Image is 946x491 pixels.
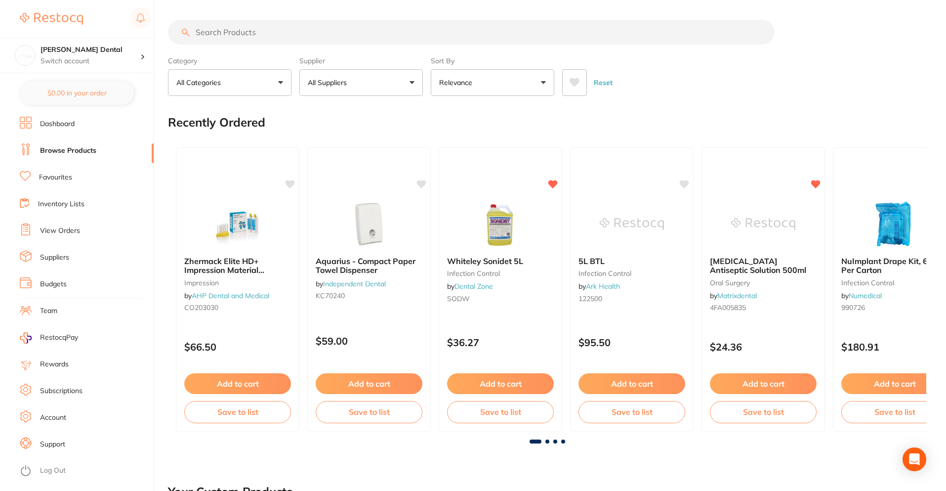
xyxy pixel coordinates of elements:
p: $66.50 [184,341,291,353]
h2: Recently Ordered [168,116,265,130]
img: Aquarius - Compact Paper Towel Dispenser [337,199,401,249]
p: $36.27 [447,337,554,348]
a: Restocq Logo [20,7,83,30]
img: BETADINE Antiseptic Solution 500ml [731,199,795,249]
a: Budgets [40,279,67,289]
small: 122500 [578,295,685,303]
a: Subscriptions [40,386,82,396]
a: Independent Dental [323,279,386,288]
button: Add to cart [184,373,291,394]
button: Save to list [316,401,422,423]
a: Ark Health [586,282,620,291]
a: Support [40,440,65,449]
b: BETADINE Antiseptic Solution 500ml [710,257,817,275]
a: Matrixdental [717,291,757,300]
img: Zhermack Elite HD+ Impression Material CO203030 - Light Body Normal Set [206,199,270,249]
span: by [710,291,757,300]
a: Dashboard [40,119,75,129]
p: Relevance [439,78,476,88]
img: Smiline Dental [15,45,35,65]
p: $59.00 [316,335,422,347]
small: SODW [447,295,554,303]
button: Add to cart [316,373,422,394]
a: AHP Dental and Medical [192,291,269,300]
a: Team [40,306,57,316]
a: Browse Products [40,146,96,156]
label: Supplier [299,56,423,65]
img: Restocq Logo [20,13,83,25]
button: Add to cart [447,373,554,394]
span: RestocqPay [40,333,78,343]
a: Rewards [40,359,69,369]
button: All Suppliers [299,69,423,96]
span: by [316,279,386,288]
small: infection control [578,269,685,277]
button: Add to cart [578,373,685,394]
span: by [578,282,620,291]
small: CO203030 [184,304,291,312]
small: oral surgery [710,279,817,287]
input: Search Products [168,20,775,45]
img: 5L BTL [600,199,664,249]
img: NuImplant Drape Kit, 6 Kits Per Carton [863,199,927,249]
b: 5L BTL [578,257,685,266]
p: All Categories [176,78,225,88]
a: View Orders [40,226,80,236]
button: All Categories [168,69,291,96]
span: by [447,282,493,291]
b: Aquarius - Compact Paper Towel Dispenser [316,257,422,275]
p: All Suppliers [308,78,351,88]
img: RestocqPay [20,332,32,344]
b: Whiteley Sonidet 5L [447,257,554,266]
button: Relevance [431,69,554,96]
button: Reset [591,69,616,96]
label: Category [168,56,291,65]
div: Open Intercom Messenger [903,447,926,471]
button: Log Out [20,463,151,479]
small: Infection Control [447,269,554,277]
button: Save to list [710,401,817,423]
a: Suppliers [40,253,69,263]
a: Log Out [40,466,66,476]
b: Zhermack Elite HD+ Impression Material CO203030 - Light Body Normal Set [184,257,291,275]
a: RestocqPay [20,332,78,344]
a: Inventory Lists [38,199,84,209]
a: Dental Zone [454,282,493,291]
span: by [841,291,882,300]
span: by [184,291,269,300]
button: Save to list [447,401,554,423]
button: $0.00 in your order [20,81,134,105]
small: KC70240 [316,292,422,300]
label: Sort By [431,56,554,65]
button: Add to cart [710,373,817,394]
h4: Smiline Dental [41,45,140,55]
img: Whiteley Sonidet 5L [468,199,533,249]
p: $95.50 [578,337,685,348]
button: Save to list [578,401,685,423]
small: 4FA005835 [710,304,817,312]
small: impression [184,279,291,287]
button: Save to list [184,401,291,423]
a: Account [40,413,66,423]
a: Favourites [39,173,72,182]
p: $24.36 [710,341,817,353]
a: Numedical [849,291,882,300]
p: Switch account [41,56,140,66]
